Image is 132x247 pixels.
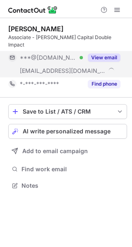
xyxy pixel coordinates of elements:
span: Notes [21,182,124,189]
div: [PERSON_NAME] [8,25,64,33]
button: AI write personalized message [8,124,127,139]
div: Associate - [PERSON_NAME] Capital Double Impact [8,34,127,49]
span: Add to email campaign [22,148,88,154]
button: Find work email [8,163,127,175]
div: Save to List / ATS / CRM [23,108,113,115]
span: Find work email [21,165,124,173]
button: Notes [8,180,127,191]
span: ***@[DOMAIN_NAME] [20,54,77,61]
span: AI write personalized message [23,128,111,135]
button: Reveal Button [88,54,120,62]
img: ContactOut v5.3.10 [8,5,58,15]
button: Add to email campaign [8,144,127,158]
button: save-profile-one-click [8,104,127,119]
span: [EMAIL_ADDRESS][DOMAIN_NAME] [20,67,106,75]
button: Reveal Button [88,80,120,88]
